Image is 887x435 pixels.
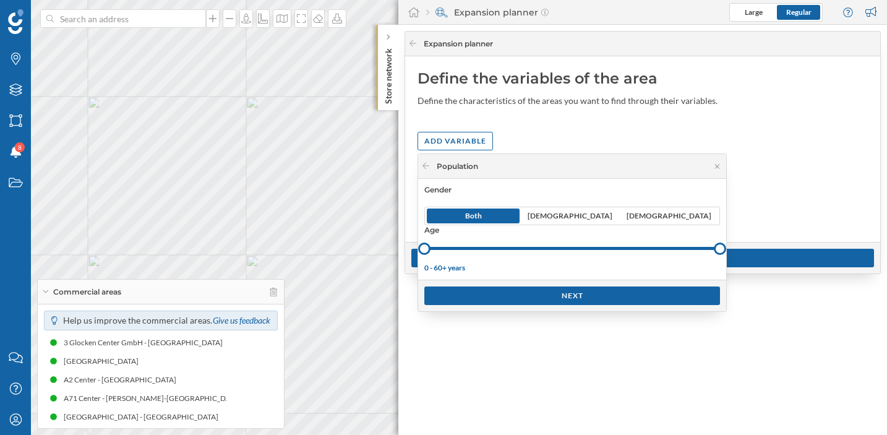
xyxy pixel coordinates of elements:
[64,411,225,423] div: [GEOGRAPHIC_DATA] - [GEOGRAPHIC_DATA]
[64,374,182,386] div: A2 Center - [GEOGRAPHIC_DATA]
[418,95,739,107] div: Define the characteristics of the areas you want to find through their variables.
[64,337,229,349] div: 3 Glocken Center GmbH - [GEOGRAPHIC_DATA]
[418,69,868,88] div: Define the variables of the area
[437,161,478,172] div: Population
[786,7,812,17] span: Regular
[426,6,549,19] div: Expansion planner
[26,9,71,20] span: Support
[627,210,711,222] span: [DEMOGRAPHIC_DATA]
[53,286,121,298] span: Commercial areas
[424,38,493,50] span: Expansion planner
[8,9,24,34] img: Geoblink Logo
[424,225,720,235] div: Age
[64,355,145,368] div: [GEOGRAPHIC_DATA]
[435,6,448,19] img: search-areas.svg
[745,7,763,17] span: Large
[63,314,271,327] p: Help us improve the commercial areas.
[18,141,22,153] span: 8
[64,392,247,405] div: A71 Center - [PERSON_NAME]-[GEOGRAPHIC_DATA]
[382,43,395,104] p: Store network
[528,210,612,222] span: [DEMOGRAPHIC_DATA]
[424,262,720,273] div: 0 - 60+ years
[465,210,482,222] span: Both
[424,185,720,194] div: Gender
